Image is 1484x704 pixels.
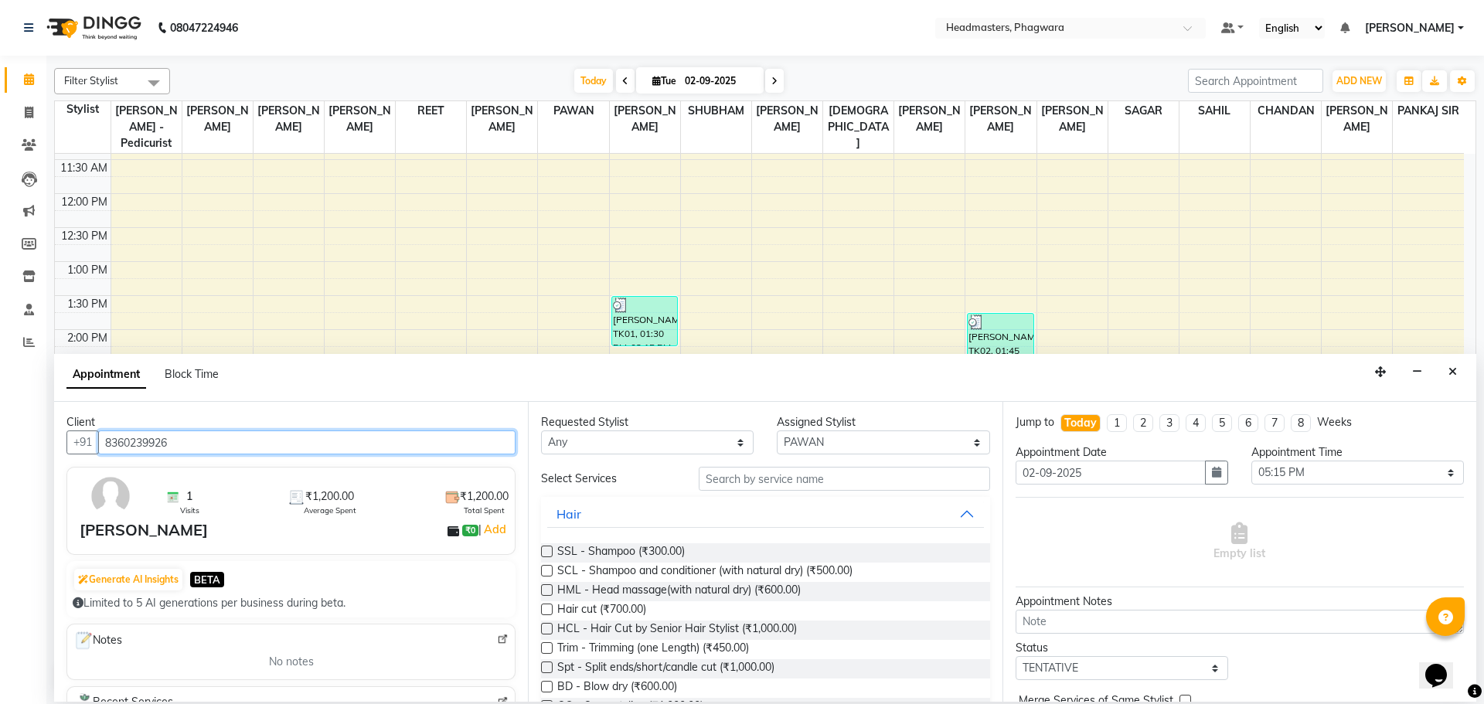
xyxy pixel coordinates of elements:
[55,101,111,117] div: Stylist
[612,297,678,345] div: [PERSON_NAME], TK01, 01:30 PM-02:15 PM, SCL - Shampoo and conditioner (with natural dry)
[1108,101,1179,121] span: SAGAR
[965,101,1036,137] span: [PERSON_NAME]
[182,101,253,137] span: [PERSON_NAME]
[1317,414,1352,430] div: Weeks
[170,6,238,49] b: 08047224946
[1251,101,1321,121] span: CHANDAN
[1133,414,1153,432] li: 2
[478,520,509,539] span: |
[1016,593,1464,610] div: Appointment Notes
[1322,101,1392,137] span: [PERSON_NAME]
[538,101,608,121] span: PAWAN
[968,314,1033,379] div: [PERSON_NAME], TK02, 01:45 PM-02:45 PM, Haircut and [PERSON_NAME]
[269,654,314,670] span: No notes
[180,505,199,516] span: Visits
[556,505,581,523] div: Hair
[64,330,111,346] div: 2:00 PM
[66,414,516,430] div: Client
[1251,444,1464,461] div: Appointment Time
[98,430,516,454] input: Search by Name/Mobile/Email/Code
[186,488,192,505] span: 1
[1212,414,1232,432] li: 5
[574,69,613,93] span: Today
[39,6,145,49] img: logo
[648,75,680,87] span: Tue
[1064,415,1097,431] div: Today
[557,543,685,563] span: SSL - Shampoo (₹300.00)
[467,101,537,137] span: [PERSON_NAME]
[462,525,478,537] span: ₹0
[1441,360,1464,384] button: Close
[557,621,797,640] span: HCL - Hair Cut by Senior Hair Stylist (₹1,000.00)
[58,194,111,210] div: 12:00 PM
[1333,70,1386,92] button: ADD NEW
[66,361,146,389] span: Appointment
[325,101,395,137] span: [PERSON_NAME]
[557,563,853,582] span: SCL - Shampoo and conditioner (with natural dry) (₹500.00)
[752,101,822,137] span: [PERSON_NAME]
[547,500,983,528] button: Hair
[541,414,754,430] div: Requested Stylist
[1016,444,1228,461] div: Appointment Date
[64,74,118,87] span: Filter Stylist
[1238,414,1258,432] li: 6
[73,595,509,611] div: Limited to 5 AI generations per business during beta.
[529,471,686,487] div: Select Services
[305,488,354,505] span: ₹1,200.00
[777,414,989,430] div: Assigned Stylist
[681,101,751,121] span: SHUBHAM
[1291,414,1311,432] li: 8
[64,296,111,312] div: 1:30 PM
[396,101,466,121] span: REET
[823,101,893,153] span: [DEMOGRAPHIC_DATA]
[1159,414,1179,432] li: 3
[58,228,111,244] div: 12:30 PM
[610,101,680,137] span: [PERSON_NAME]
[80,519,208,542] div: [PERSON_NAME]
[557,582,801,601] span: HML - Head massage(with natural dry) (₹600.00)
[1213,522,1265,562] span: Empty list
[254,101,324,137] span: [PERSON_NAME]
[557,659,774,678] span: Spt - Split ends/short/candle cut (₹1,000.00)
[88,474,133,519] img: avatar
[460,488,509,505] span: ₹1,200.00
[1365,20,1455,36] span: [PERSON_NAME]
[1179,101,1250,121] span: SAHIL
[1186,414,1206,432] li: 4
[111,101,182,153] span: [PERSON_NAME] - Pedicurist
[66,430,99,454] button: +91
[1016,461,1206,485] input: yyyy-mm-dd
[190,572,224,587] span: BETA
[1037,101,1108,137] span: [PERSON_NAME]
[1336,75,1382,87] span: ADD NEW
[74,569,182,590] button: Generate AI Insights
[1264,414,1285,432] li: 7
[1107,414,1127,432] li: 1
[1016,640,1228,656] div: Status
[557,678,677,698] span: BD - Blow dry (₹600.00)
[1016,414,1054,430] div: Jump to
[894,101,965,137] span: [PERSON_NAME]
[1188,69,1323,93] input: Search Appointment
[699,467,990,491] input: Search by service name
[165,367,219,381] span: Block Time
[680,70,757,93] input: 2025-09-02
[1393,101,1464,121] span: PANKAJ SIR
[73,631,122,651] span: Notes
[482,520,509,539] a: Add
[57,160,111,176] div: 11:30 AM
[557,640,749,659] span: Trim - Trimming (one Length) (₹450.00)
[557,601,646,621] span: Hair cut (₹700.00)
[304,505,356,516] span: Average Spent
[1419,642,1469,689] iframe: chat widget
[464,505,505,516] span: Total Spent
[64,262,111,278] div: 1:00 PM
